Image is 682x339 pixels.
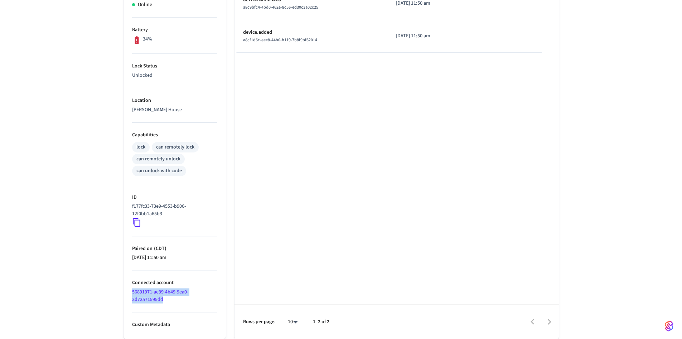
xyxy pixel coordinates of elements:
p: Custom Metadata [132,321,217,329]
div: can unlock with code [136,167,182,175]
p: Paired on [132,245,217,253]
p: [PERSON_NAME] House [132,106,217,114]
p: Lock Status [132,62,217,70]
p: Battery [132,26,217,34]
span: a8c9bfc4-4bd0-462e-8c56-ed30c3a02c25 [243,4,318,10]
p: device.added [243,29,379,36]
a: 56891971-ae39-4b49-9ea0-2d72571595dd [132,288,188,303]
div: can remotely lock [156,143,194,151]
p: ID [132,194,217,201]
div: can remotely unlock [136,155,180,163]
span: ( CDT ) [153,245,166,252]
p: Online [138,1,152,9]
p: Connected account [132,279,217,287]
p: Unlocked [132,72,217,79]
div: lock [136,143,145,151]
div: 10 [284,317,301,327]
p: Location [132,97,217,104]
p: [DATE] 11:50 am [132,254,217,262]
p: 34% [143,36,152,43]
img: SeamLogoGradient.69752ec5.svg [665,320,673,332]
p: 1–2 of 2 [313,318,329,326]
p: f177fc33-73e9-4553-b906-12f0bb1a65b3 [132,203,214,218]
p: Rows per page: [243,318,276,326]
p: [DATE] 11:50 am [396,32,464,40]
span: a8cf1d6c-eee8-44b0-b119-7b8f9bf62014 [243,37,317,43]
p: Capabilities [132,131,217,139]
